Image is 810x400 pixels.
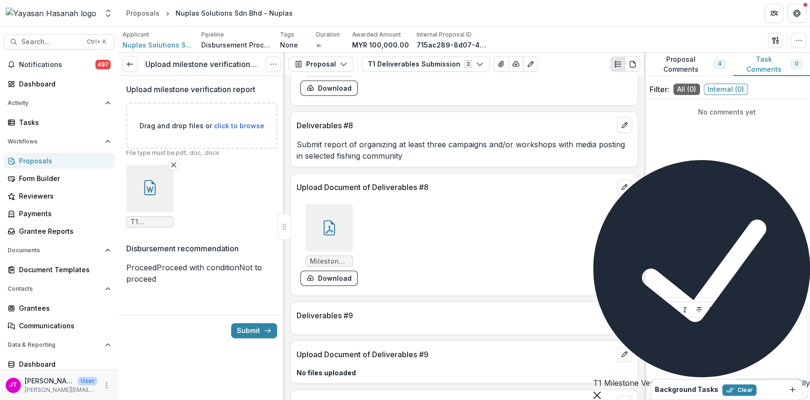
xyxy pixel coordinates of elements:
span: Search... [21,38,81,46]
span: Notifications [19,61,95,69]
button: View Attached Files [493,57,509,72]
button: Clear [722,384,756,396]
a: Proposals [122,6,163,20]
a: Dashboard [4,76,114,92]
p: MYR 100,000.00 [352,40,409,50]
p: Upload milestone verification report [126,84,255,95]
span: Contacts [8,286,101,292]
div: Ctrl + K [85,37,108,47]
div: Document Templates [19,265,107,275]
button: Open Documents [4,243,114,258]
a: Reviewers [4,188,114,204]
button: Italicize [679,304,690,315]
p: Awarded Amount [352,30,401,39]
span: Internal ( 0 ) [704,84,748,95]
button: Open entity switcher [102,4,115,23]
p: Upload Document of Deliverables #8 [297,181,613,193]
p: Filter: [650,84,670,95]
button: download-form-response [300,271,358,286]
p: None [280,40,298,50]
button: Edit as form [523,57,538,72]
p: No files uploaded [297,368,632,378]
p: [PERSON_NAME] [25,376,74,386]
a: Dashboard [4,356,114,372]
p: Applicant [122,30,149,39]
button: Proposal Comments [644,53,733,76]
button: PDF view [625,57,640,72]
button: Task Comments [733,53,810,76]
p: Deliverables #8 [297,120,613,131]
a: Form Builder [4,171,114,186]
button: Plaintext view [610,57,625,72]
nav: breadcrumb [122,6,297,20]
a: Communications [4,318,114,333]
p: No comments yet [650,107,804,117]
button: Add Comment [733,379,802,394]
button: edit [617,347,632,362]
p: Upload Document of Deliverables #9 [297,349,613,360]
button: Ordered List [749,304,761,315]
button: Open Data & Reporting [4,337,114,352]
span: Proceed [126,263,157,272]
button: Proposal [289,57,354,72]
span: Documents [8,247,101,254]
p: Drag and drop files or [140,121,264,131]
div: Dashboard [19,359,107,369]
span: Proceed with condition [157,263,239,272]
p: File type must be .pdf, .doc, .docx [126,149,277,157]
div: Reviewers [19,191,107,201]
a: Tasks [4,114,114,130]
button: Strike [693,304,705,315]
div: Proposals [19,156,107,166]
p: 715ac289-8d07-453d-a239-d5bbf4b24f33 [417,40,488,50]
button: Notifications497 [4,57,114,72]
div: Tasks [19,117,107,127]
h3: Upload milestone verification report [145,60,258,69]
div: Nuplas Solutions Sdn Bhd - Nuplas [176,8,293,18]
a: Nuplas Solutions Sdn Bhd [122,40,194,50]
button: Dismiss [787,384,798,395]
p: Tags [280,30,294,39]
a: Document Templates [4,262,114,277]
a: Payments [4,206,114,221]
button: Align Left [763,304,775,315]
p: Duration [316,30,340,39]
div: Remove FileT1 Milestone Verification Report.docx [126,165,174,228]
button: Get Help [787,4,806,23]
p: Deliverables #9 [297,310,613,321]
button: Bullet List [736,304,747,315]
div: Communications [19,321,107,331]
a: Grantee Reports [4,223,114,239]
button: Submit [231,323,277,338]
button: edit [617,118,632,133]
span: click to browse [214,122,264,130]
p: Disbursement recommendation [126,243,239,254]
button: edit [617,180,632,195]
button: T1 Deliverables Submission3 [362,57,490,72]
span: 4 [718,60,721,67]
p: ∞ [316,40,321,50]
p: Disbursement Process [201,40,272,50]
button: Search... [4,34,114,49]
div: Form Builder [19,173,107,183]
span: Activity [8,100,101,106]
span: All ( 0 ) [673,84,700,95]
div: Grantee Reports [19,226,107,236]
a: Grantees [4,300,114,316]
span: Milestone8_1stWorkshop_KualaMuda_Slides.pdf [310,257,349,266]
p: [PERSON_NAME][EMAIL_ADDRESS][DOMAIN_NAME] [25,386,97,394]
span: 497 [95,60,111,69]
div: Grantees [19,303,107,313]
button: edit [617,308,632,323]
div: Payments [19,209,107,219]
div: Dashboard [19,79,107,89]
button: Underline [665,304,676,315]
button: More [101,380,112,391]
button: Open Contacts [4,281,114,296]
p: Pipeline [201,30,224,39]
button: Open Workflows [4,134,114,149]
div: Josselyn Tan [9,382,17,388]
div: Milestone8_1stWorkshop_KualaMuda_Slides.pdfdownload-form-response [300,204,358,286]
button: Partners [764,4,783,23]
